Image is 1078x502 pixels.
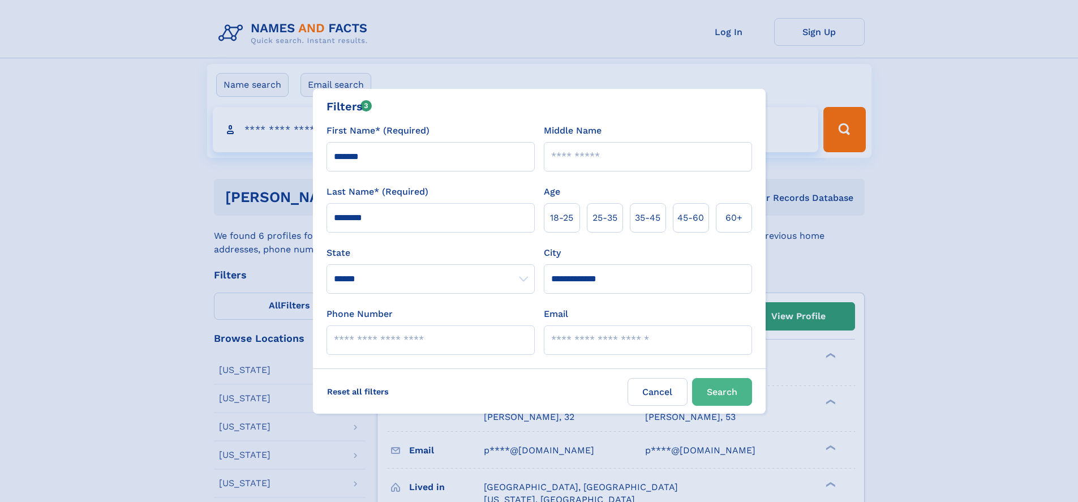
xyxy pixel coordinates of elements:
button: Search [692,378,752,406]
label: Cancel [628,378,688,406]
label: City [544,246,561,260]
label: Age [544,185,560,199]
span: 45‑60 [677,211,704,225]
label: First Name* (Required) [327,124,430,138]
div: Filters [327,98,372,115]
span: 60+ [725,211,742,225]
label: State [327,246,535,260]
label: Middle Name [544,124,602,138]
label: Email [544,307,568,321]
span: 18‑25 [550,211,573,225]
span: 25‑35 [592,211,617,225]
label: Last Name* (Required) [327,185,428,199]
label: Reset all filters [320,378,396,405]
span: 35‑45 [635,211,660,225]
label: Phone Number [327,307,393,321]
